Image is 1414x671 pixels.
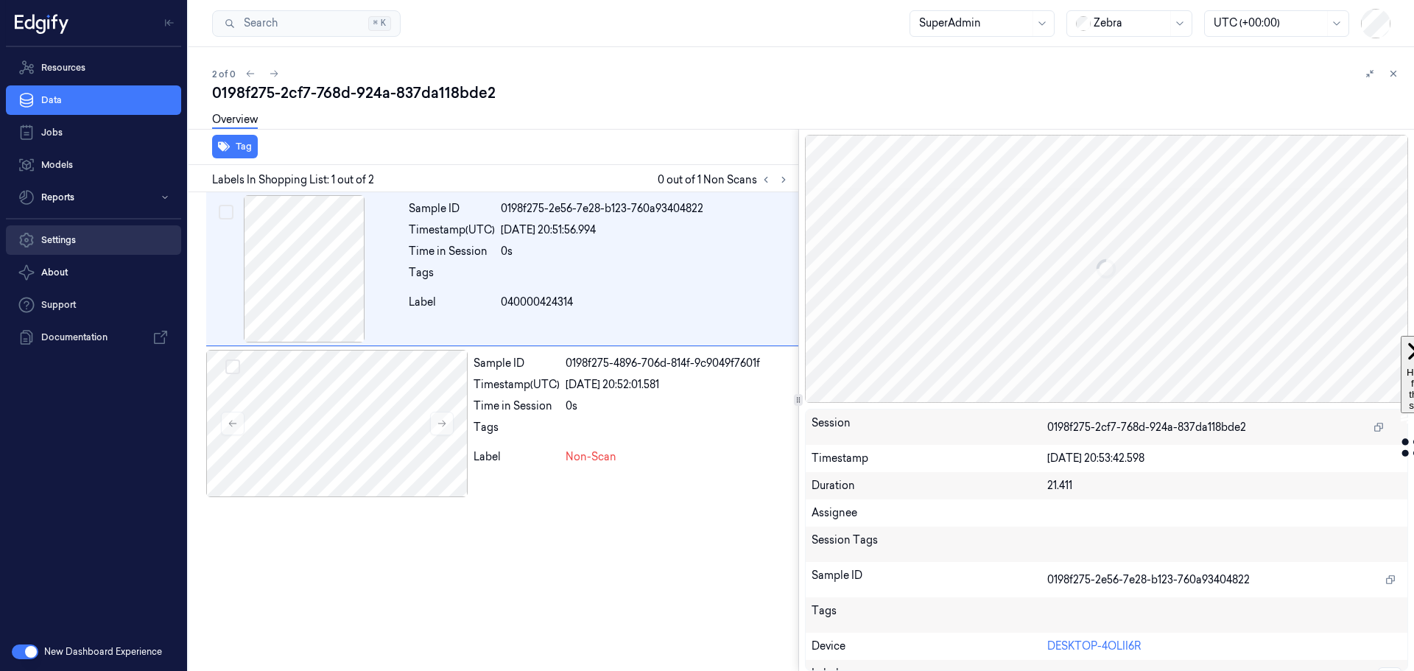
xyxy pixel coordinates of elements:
[1047,420,1246,435] span: 0198f275-2cf7-768d-924a-837da118bde2
[158,11,181,35] button: Toggle Navigation
[474,398,560,414] div: Time in Session
[6,225,181,255] a: Settings
[6,53,181,82] a: Resources
[501,222,792,238] div: [DATE] 20:51:56.994
[474,449,560,465] div: Label
[238,15,278,31] span: Search
[6,323,181,352] a: Documentation
[1047,451,1401,466] div: [DATE] 20:53:42.598
[219,205,233,219] button: Select row
[501,201,792,217] div: 0198f275-2e56-7e28-b123-760a93404822
[501,295,573,310] span: 040000424314
[212,82,1402,103] div: 0198f275-2cf7-768d-924a-837da118bde2
[1047,478,1401,493] div: 21.411
[474,377,560,393] div: Timestamp (UTC)
[812,415,1048,439] div: Session
[212,135,258,158] button: Tag
[1047,639,1142,653] a: DESKTOP-4OLII6R
[225,359,240,374] button: Select row
[566,398,792,414] div: 0s
[812,505,1402,521] div: Assignee
[409,295,495,310] div: Label
[812,568,1048,591] div: Sample ID
[812,603,1048,627] div: Tags
[812,478,1048,493] div: Duration
[6,85,181,115] a: Data
[1047,572,1250,588] span: 0198f275-2e56-7e28-b123-760a93404822
[409,265,495,289] div: Tags
[566,377,792,393] div: [DATE] 20:52:01.581
[6,290,181,320] a: Support
[6,258,181,287] button: About
[501,244,792,259] div: 0s
[409,222,495,238] div: Timestamp (UTC)
[212,68,236,80] span: 2 of 0
[658,171,792,189] span: 0 out of 1 Non Scans
[566,449,616,465] span: Non-Scan
[474,356,560,371] div: Sample ID
[212,112,258,129] a: Overview
[6,183,181,212] button: Reports
[812,451,1048,466] div: Timestamp
[474,420,560,443] div: Tags
[409,244,495,259] div: Time in Session
[566,356,792,371] div: 0198f275-4896-706d-814f-9c9049f7601f
[812,639,1048,654] div: Device
[812,533,1048,556] div: Session Tags
[212,172,374,188] span: Labels In Shopping List: 1 out of 2
[6,150,181,180] a: Models
[212,10,401,37] button: Search⌘K
[6,118,181,147] a: Jobs
[409,201,495,217] div: Sample ID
